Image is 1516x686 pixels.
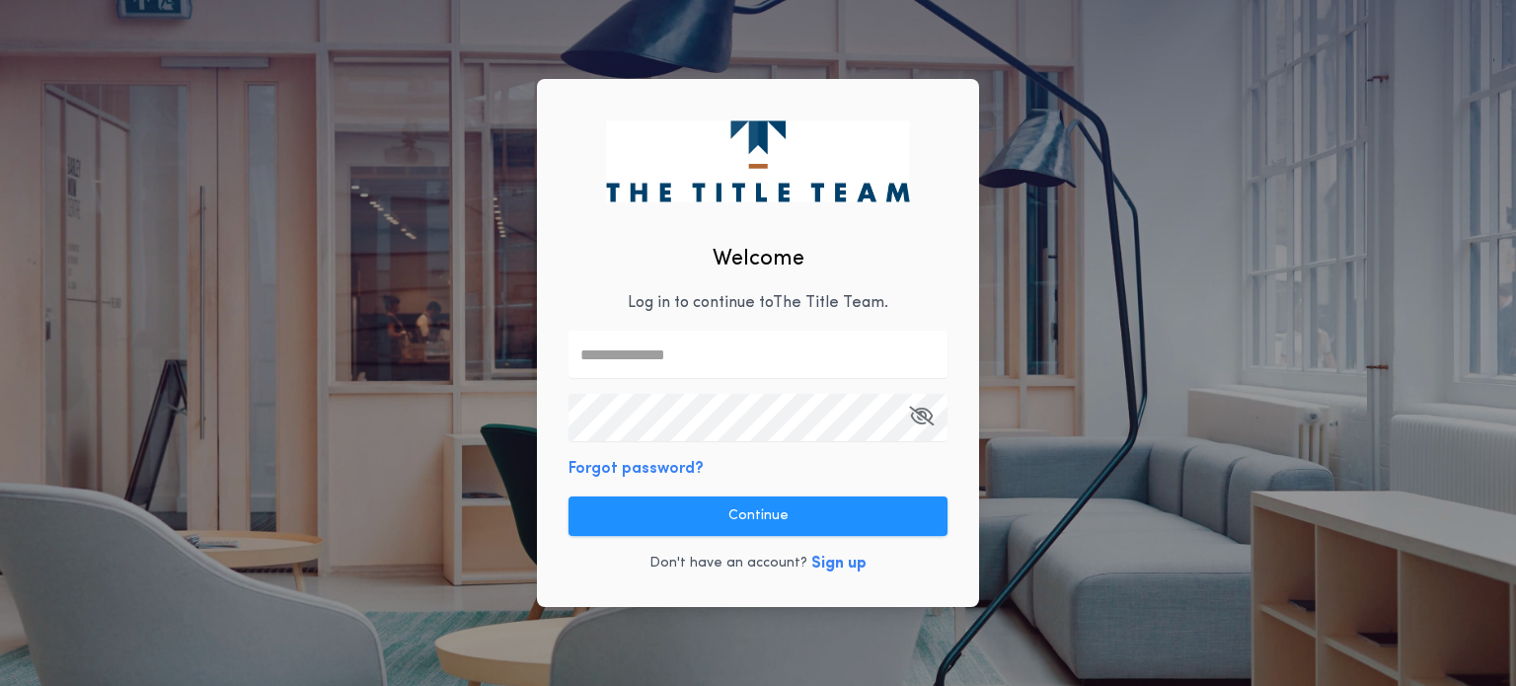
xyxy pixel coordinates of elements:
[811,552,867,575] button: Sign up
[649,554,807,573] p: Don't have an account?
[628,291,888,315] p: Log in to continue to The Title Team .
[568,496,947,536] button: Continue
[568,457,704,481] button: Forgot password?
[713,243,804,275] h2: Welcome
[606,120,909,201] img: logo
